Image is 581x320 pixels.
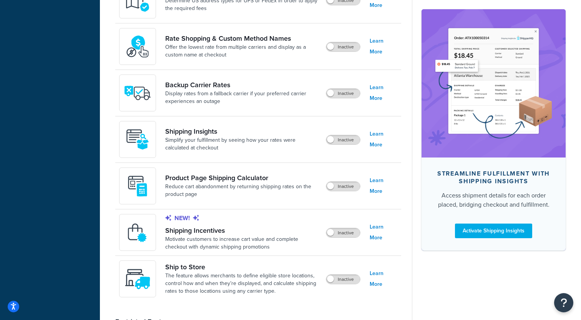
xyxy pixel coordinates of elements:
a: Simplify your fulfillment by seeing how your rates were calculated at checkout [165,136,320,152]
a: Learn More [370,268,397,290]
a: Learn More [370,175,397,197]
a: Shipping Insights [165,127,320,136]
img: feature-image-si-e24932ea9b9fcd0ff835db86be1ff8d589347e8876e1638d903ea230a36726be.png [433,21,554,146]
img: icon-duo-feat-rate-shopping-ecdd8bed.png [124,33,151,60]
p: New! [165,214,320,222]
a: Learn More [370,82,397,104]
a: Product Page Shipping Calculator [165,174,320,182]
a: Motivate customers to increase cart value and complete checkout with dynamic shipping promotions [165,235,320,251]
a: Activate Shipping Insights [455,224,532,238]
label: Inactive [326,228,360,237]
a: Learn More [370,222,397,243]
a: Learn More [370,129,397,150]
a: Reduce cart abandonment by returning shipping rates on the product page [165,183,320,198]
img: Acw9rhKYsOEjAAAAAElFTkSuQmCC [124,126,151,153]
a: Learn More [370,36,397,57]
a: Display rates from a fallback carrier if your preferred carrier experiences an outage [165,90,320,105]
label: Inactive [326,135,360,144]
a: Rate Shopping & Custom Method Names [165,34,320,43]
label: Inactive [326,275,360,284]
a: The feature allows merchants to define eligible store locations, control how and when they’re dis... [165,272,320,295]
img: icon-duo-feat-ship-to-store-7c4d6248.svg [124,265,151,292]
a: Backup Carrier Rates [165,81,320,89]
div: Streamline Fulfillment with Shipping Insights [434,170,553,185]
div: Access shipment details for each order placed, bridging checkout and fulfillment. [434,191,553,209]
img: icon-duo-feat-backup-carrier-4420b188.png [124,80,151,106]
img: +D8d0cXZM7VpdAAAAAElFTkSuQmCC [124,172,151,199]
a: New!Shipping Incentives [165,214,320,235]
label: Inactive [326,89,360,98]
label: Inactive [326,42,360,51]
a: Ship to Store [165,263,320,271]
a: Offer the lowest rate from multiple carriers and display as a custom name at checkout [165,43,320,59]
label: Inactive [326,182,360,191]
img: icon-shipping-incentives-64efee88.svg [124,219,150,246]
button: Open Resource Center [554,293,573,312]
